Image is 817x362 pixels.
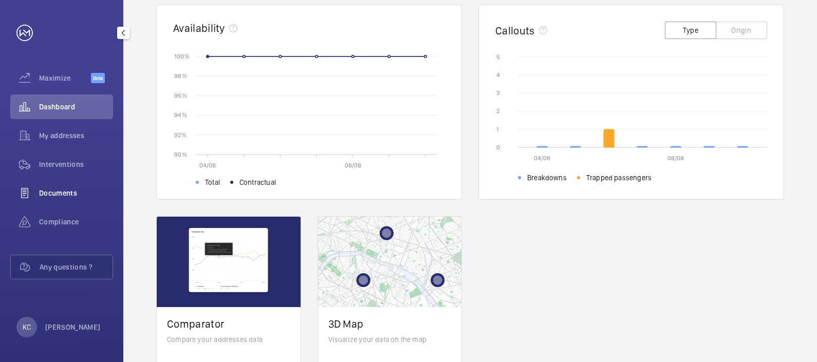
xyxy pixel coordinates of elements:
[45,322,101,332] p: [PERSON_NAME]
[167,334,290,345] p: Compare your addresses data
[496,144,500,151] text: 0
[586,173,652,183] span: Trapped passengers
[39,73,91,83] span: Maximize
[174,72,187,80] text: 98 %
[239,177,276,187] span: Contractual
[199,162,216,169] text: 04/08
[91,73,105,83] span: Beta
[174,150,187,158] text: 90 %
[716,22,767,39] button: Origin
[345,162,361,169] text: 08/08
[534,155,550,162] text: 04/08
[174,52,190,60] text: 100 %
[39,159,113,169] span: Interventions
[495,24,535,37] h2: Callouts
[39,102,113,112] span: Dashboard
[174,92,187,99] text: 96 %
[665,22,716,39] button: Type
[496,53,500,61] text: 5
[173,22,225,34] h2: Availability
[39,188,113,198] span: Documents
[205,177,220,187] span: Total
[496,126,499,133] text: 1
[23,322,31,332] p: KC
[167,317,290,330] h2: Comparator
[496,89,500,97] text: 3
[496,107,499,115] text: 2
[174,111,187,119] text: 94 %
[527,173,567,183] span: Breakdowns
[328,317,452,330] h2: 3D Map
[174,131,187,138] text: 92 %
[496,71,500,79] text: 4
[40,262,113,272] span: Any questions ?
[39,130,113,141] span: My addresses
[39,217,113,227] span: Compliance
[667,155,684,162] text: 08/08
[328,334,452,345] p: Visualize your data on the map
